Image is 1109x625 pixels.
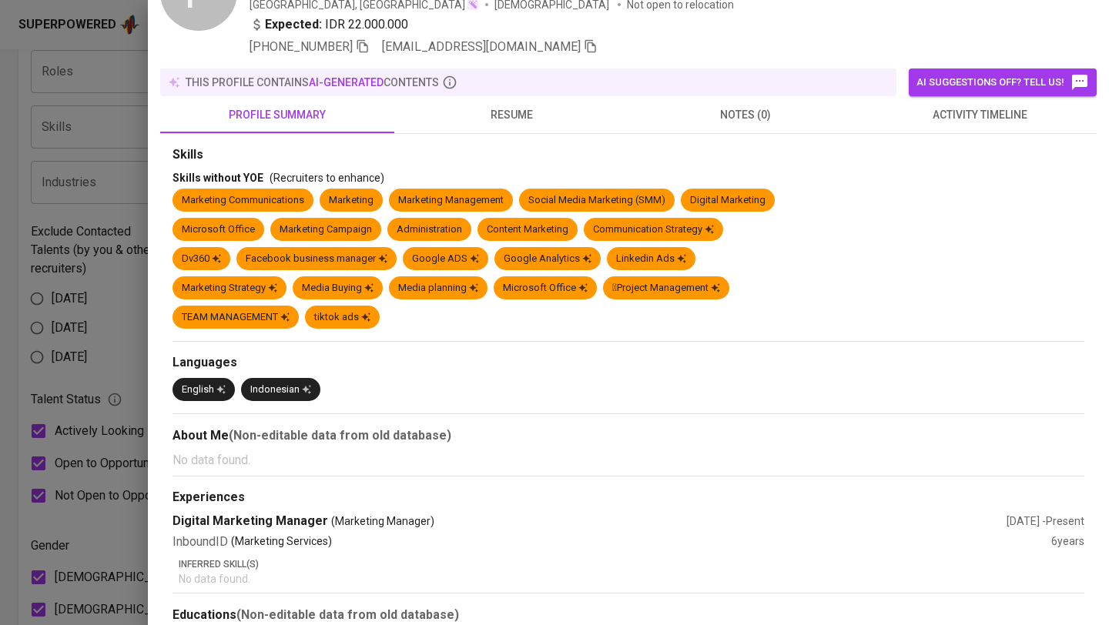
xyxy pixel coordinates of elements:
[173,426,1084,445] div: About Me
[229,428,451,443] b: (Non-editable data from old database)
[250,383,311,397] div: Indonesian
[504,252,591,266] div: Google Analytics
[179,557,1084,571] p: Inferred Skill(s)
[186,75,439,90] p: this profile contains contents
[872,105,1087,125] span: activity timeline
[173,354,1084,372] div: Languages
[331,513,434,529] span: (Marketing Manager)
[173,606,1084,624] div: Educations
[616,252,686,266] div: Linkedin Ads
[169,105,385,125] span: profile summary
[173,513,1007,530] div: Digital Marketing Manager
[1051,533,1084,551] div: 6 years
[412,252,479,266] div: Google ADS
[302,281,374,296] div: Media Buying
[173,489,1084,506] div: Experiences
[173,172,263,184] span: Skills without YOE
[612,281,720,296] div: Project Management
[182,281,277,296] div: Marketing Strategy
[173,451,1084,470] p: No data found.
[397,222,462,237] div: Administration
[398,281,478,296] div: Media planning
[173,146,1084,164] div: Skills
[182,193,304,208] div: Marketing Communications
[250,39,353,54] span: [PHONE_NUMBER]
[280,222,372,237] div: Marketing Campaign
[231,533,332,551] p: (Marketing Services)
[246,252,387,266] div: Facebook business manager
[398,193,504,208] div: Marketing Management
[909,69,1097,96] button: AI suggestions off? Tell us!
[404,105,619,125] span: resume
[182,383,226,397] div: English
[329,193,374,208] div: Marketing
[309,76,384,89] span: AI-generated
[182,252,221,266] div: Dv360
[250,15,408,34] div: IDR 22.000.000
[1007,513,1084,529] div: [DATE] - Present
[382,39,581,54] span: [EMAIL_ADDRESS][DOMAIN_NAME]
[503,281,588,296] div: Microsoft Office
[182,222,255,237] div: Microsoft Office
[528,193,665,208] div: Social Media Marketing (SMM)
[270,172,384,184] span: (Recruiters to enhance)
[593,222,714,237] div: Communication Strategy
[182,310,290,325] div: TEAM MANAGEMENT
[179,571,1084,587] p: No data found.
[487,222,568,237] div: Content Marketing
[236,607,459,622] b: (Non-editable data from old database)
[314,310,370,325] div: tiktok ads
[916,73,1089,92] span: AI suggestions off? Tell us!
[265,15,322,34] b: Expected:
[690,193,766,208] div: Digital Marketing
[638,105,853,125] span: notes (0)
[173,533,1051,551] div: InboundID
